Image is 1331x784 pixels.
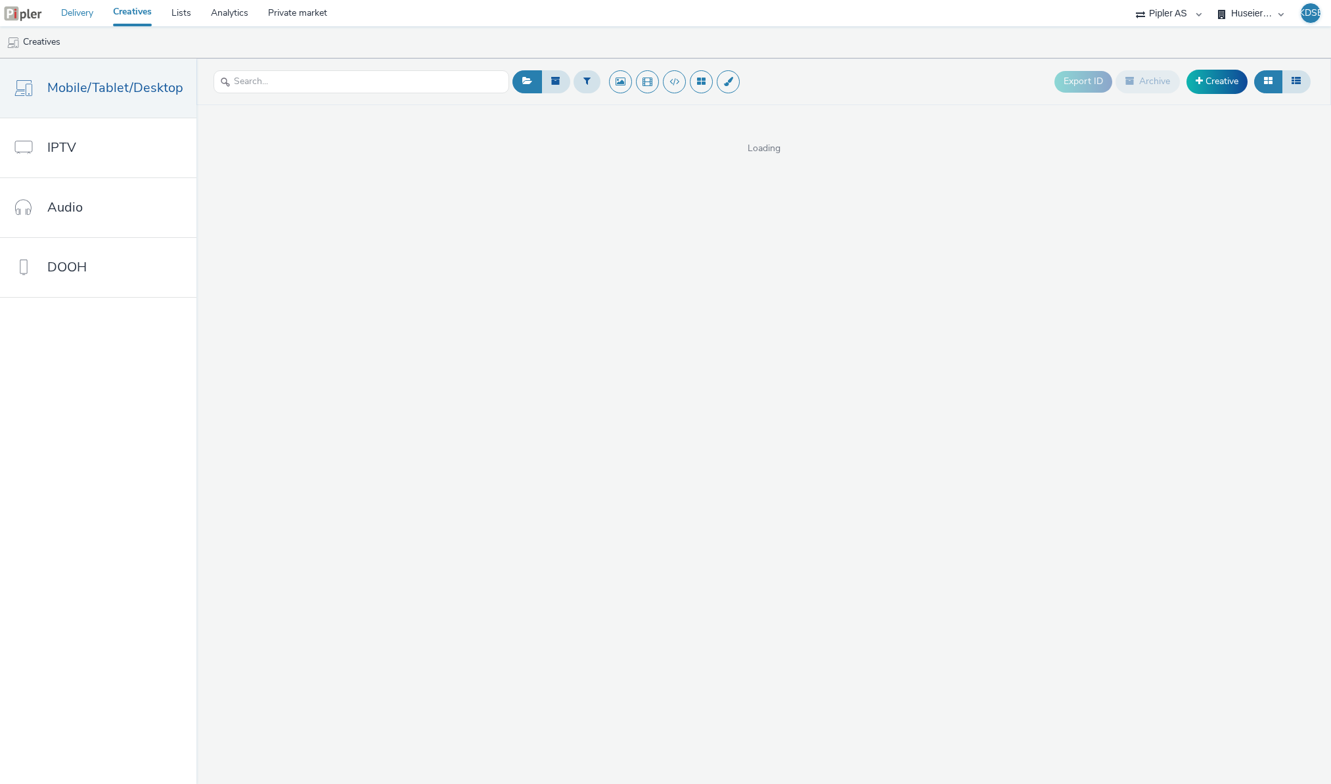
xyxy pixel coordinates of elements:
input: Search... [214,70,509,93]
img: mobile [7,36,20,49]
button: Grid [1254,70,1282,93]
img: undefined Logo [3,5,43,22]
span: IPTV [47,138,76,157]
div: KDSB [1299,3,1323,23]
span: Mobile/Tablet/Desktop [47,78,183,97]
span: Loading [196,142,1331,155]
a: Creative [1186,70,1248,93]
button: Archive [1116,70,1180,93]
button: Export ID [1054,71,1112,92]
button: Table [1282,70,1311,93]
span: DOOH [47,258,87,277]
span: Audio [47,198,83,217]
